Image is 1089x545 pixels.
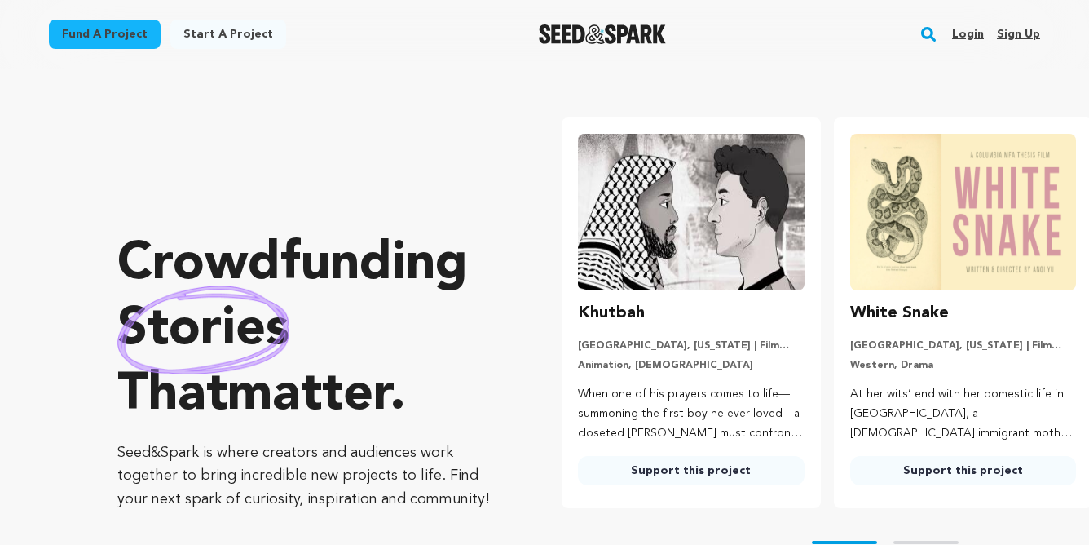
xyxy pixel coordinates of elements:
[578,385,804,443] p: When one of his prayers comes to life—summoning the first boy he ever loved—a closeted [PERSON_NA...
[997,21,1040,47] a: Sign up
[117,233,496,428] p: Crowdfunding that .
[578,339,804,352] p: [GEOGRAPHIC_DATA], [US_STATE] | Film Short
[539,24,667,44] a: Seed&Spark Homepage
[227,370,390,422] span: matter
[578,456,804,485] a: Support this project
[850,134,1076,290] img: White Snake image
[117,441,496,512] p: Seed&Spark is where creators and audiences work together to bring incredible new projects to life...
[170,20,286,49] a: Start a project
[578,300,645,326] h3: Khutbah
[850,300,949,326] h3: White Snake
[850,339,1076,352] p: [GEOGRAPHIC_DATA], [US_STATE] | Film Short
[578,359,804,372] p: Animation, [DEMOGRAPHIC_DATA]
[49,20,161,49] a: Fund a project
[850,385,1076,443] p: At her wits’ end with her domestic life in [GEOGRAPHIC_DATA], a [DEMOGRAPHIC_DATA] immigrant moth...
[578,134,804,290] img: Khutbah image
[952,21,984,47] a: Login
[850,456,1076,485] a: Support this project
[539,24,667,44] img: Seed&Spark Logo Dark Mode
[850,359,1076,372] p: Western, Drama
[117,286,289,374] img: hand sketched image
